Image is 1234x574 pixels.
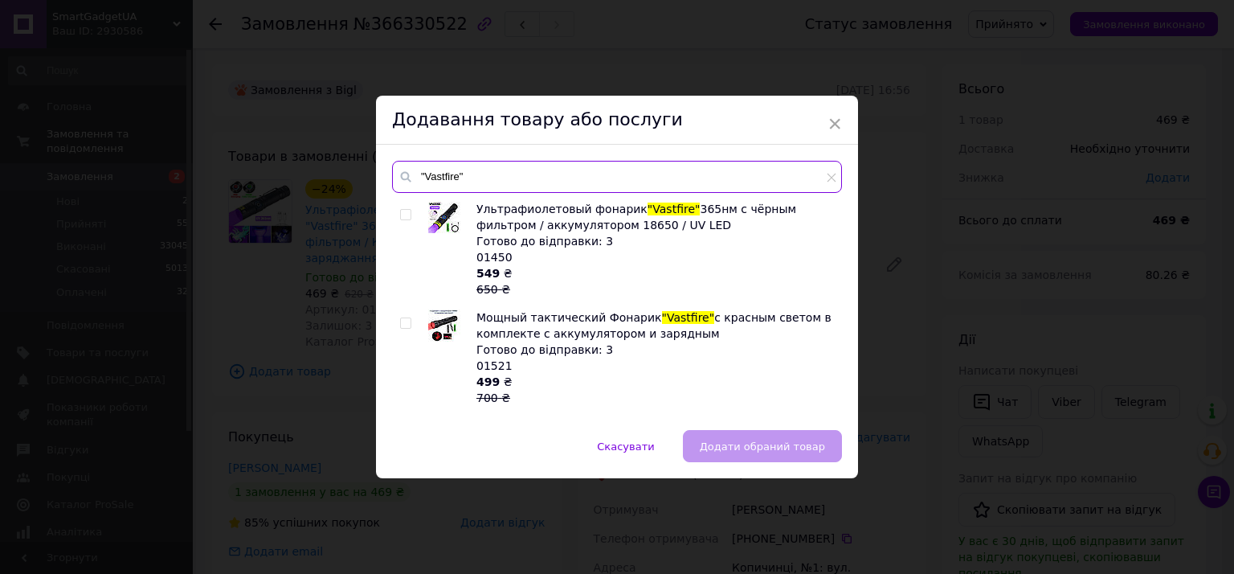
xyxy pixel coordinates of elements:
span: × [827,110,842,137]
button: Скасувати [580,430,671,462]
div: Готово до відправки: 3 [476,342,833,358]
span: Мощный тактический Фонарик [476,311,662,324]
span: 01450 [476,251,513,264]
input: Пошук за товарами та послугами [392,161,842,193]
b: 499 [476,375,500,388]
div: ₴ [476,265,833,297]
div: Додавання товару або послуги [376,96,858,145]
span: "Vastfire" [648,203,701,215]
img: Мощный тактический Фонарик "Vastfire" с красным светом в комплекте с аккумулятором и зарядным [428,310,460,342]
div: ₴ [476,374,833,406]
span: Ультрафиолетовый фонарик [476,203,648,215]
img: Ультрафиолетовый фонарик "Vastfire" 365нм с чёрным фильтром / аккумулятором 18650 / UV LED [428,202,460,233]
span: 01521 [476,359,513,372]
span: 650 ₴ [476,283,510,296]
span: "Vastfire" [662,311,715,324]
span: 700 ₴ [476,392,510,404]
span: Скасувати [597,441,654,453]
b: 549 [476,267,500,280]
div: Готово до відправки: 3 [476,233,833,249]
